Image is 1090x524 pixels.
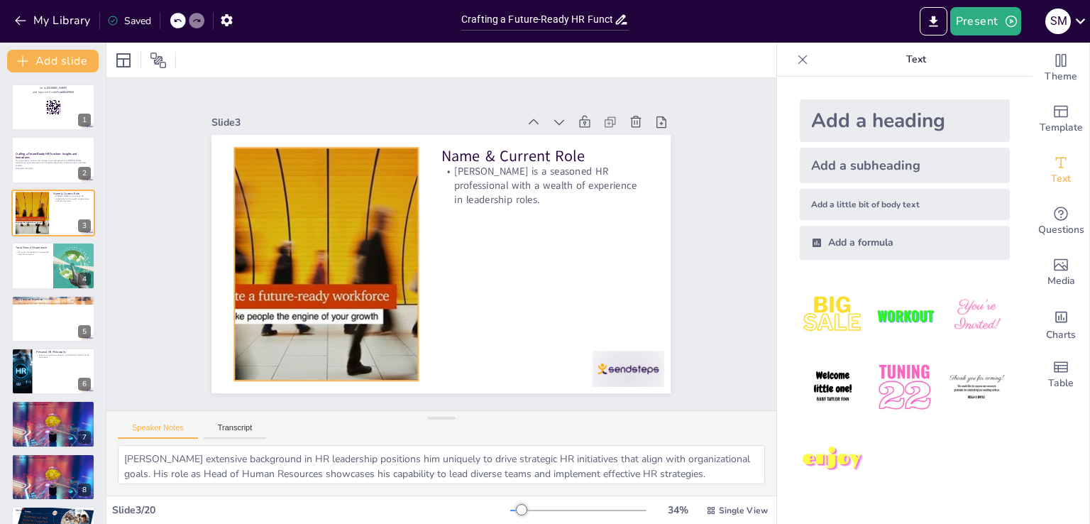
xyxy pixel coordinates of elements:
div: 6 [11,348,95,395]
div: Add images, graphics, shapes or video [1033,247,1089,298]
p: Vision for the Organization [16,403,91,407]
div: 1 [78,114,91,126]
div: 3 [11,190,95,236]
div: 5 [11,295,95,342]
textarea: [PERSON_NAME] extensive background in HR leadership positions him uniquely to drive strategic HR ... [118,445,765,484]
div: Add a formula [800,226,1010,260]
span: Table [1048,376,1074,391]
div: Add a little bit of body text [800,189,1010,220]
div: Add a subheading [800,148,1010,183]
p: Text [814,43,1018,77]
span: Position [150,52,167,69]
div: Add a table [1033,349,1089,400]
div: 7 [11,400,95,447]
p: Elevating HR Function [16,508,91,513]
div: Add ready made slides [1033,94,1089,145]
p: Key areas include Talent Management and Learning & Development. [16,302,91,305]
button: Add slide [7,50,99,72]
div: Add charts and graphs [1033,298,1089,349]
img: 7.jpeg [800,427,866,493]
p: Go to [16,86,91,90]
p: [PERSON_NAME] is a seasoned HR professional with a wealth of experience in leadership roles. [53,195,91,202]
div: Layout [112,49,135,72]
div: 8 [78,484,91,496]
div: Slide 3 / 20 [112,503,510,517]
div: 4 [11,242,95,289]
button: S M [1045,7,1071,36]
p: [PERSON_NAME] is a seasoned HR professional with a wealth of experience in leadership roles. [441,164,648,207]
span: Text [1051,171,1071,187]
button: My Library [11,9,97,32]
p: A dynamic HR function is essential for organizational success. [16,407,91,410]
img: 2.jpeg [871,283,937,349]
p: Aligning HR with business objectives enhances performance. [16,459,91,462]
span: Media [1047,273,1075,289]
input: Insert title [461,9,614,30]
span: Template [1040,120,1083,136]
div: 8 [11,454,95,501]
p: This presentation outlines the strategic vision and expertise of [PERSON_NAME], highlighting key ... [16,158,91,166]
div: 2 [11,136,95,183]
p: A focus on continuous learning and inclusivity defines his HR philosophy. [36,354,91,359]
div: 5 [78,325,91,338]
div: Saved [107,14,151,28]
span: Theme [1045,69,1077,84]
p: HR as a Business Enabler [16,455,91,459]
img: 5.jpeg [871,354,937,420]
div: Slide 3 [211,116,517,129]
div: Add text boxes [1033,145,1089,196]
span: Single View [719,505,768,516]
div: Add a heading [800,99,1010,142]
p: Generated with [URL] [16,166,91,169]
p: Total Years of Experience [16,246,49,250]
div: 2 [78,167,91,180]
p: Transitioning HR to a strategic role is crucial for business success. [16,512,91,515]
button: Present [950,7,1021,36]
div: 34 % [661,503,695,517]
img: 6.jpeg [944,354,1010,420]
p: Name & Current Role [53,192,91,196]
img: 4.jpeg [800,354,866,420]
div: 6 [78,378,91,391]
p: 15+ years of experience in diverse HR roles across sectors. [16,251,49,256]
button: Transcript [204,423,267,439]
div: Change the overall theme [1033,43,1089,94]
button: Speaker Notes [118,423,198,439]
div: 3 [78,219,91,232]
div: Get real-time input from your audience [1033,196,1089,247]
p: Personal HR Philosophy [36,350,91,354]
span: Questions [1038,222,1084,238]
img: 1.jpeg [800,283,866,349]
button: Export to PowerPoint [920,7,947,36]
p: Key Areas of Expertise [16,297,91,301]
span: Charts [1046,327,1076,343]
p: and login with code [16,90,91,94]
p: Name & Current Role [441,146,648,167]
strong: [DOMAIN_NAME] [47,87,67,90]
div: 4 [78,273,91,285]
div: 7 [78,431,91,444]
img: 3.jpeg [944,283,1010,349]
div: 1 [11,84,95,131]
div: S M [1045,9,1071,34]
strong: Crafting a Future-Ready HR Function: Insights and Innovations [16,151,77,159]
